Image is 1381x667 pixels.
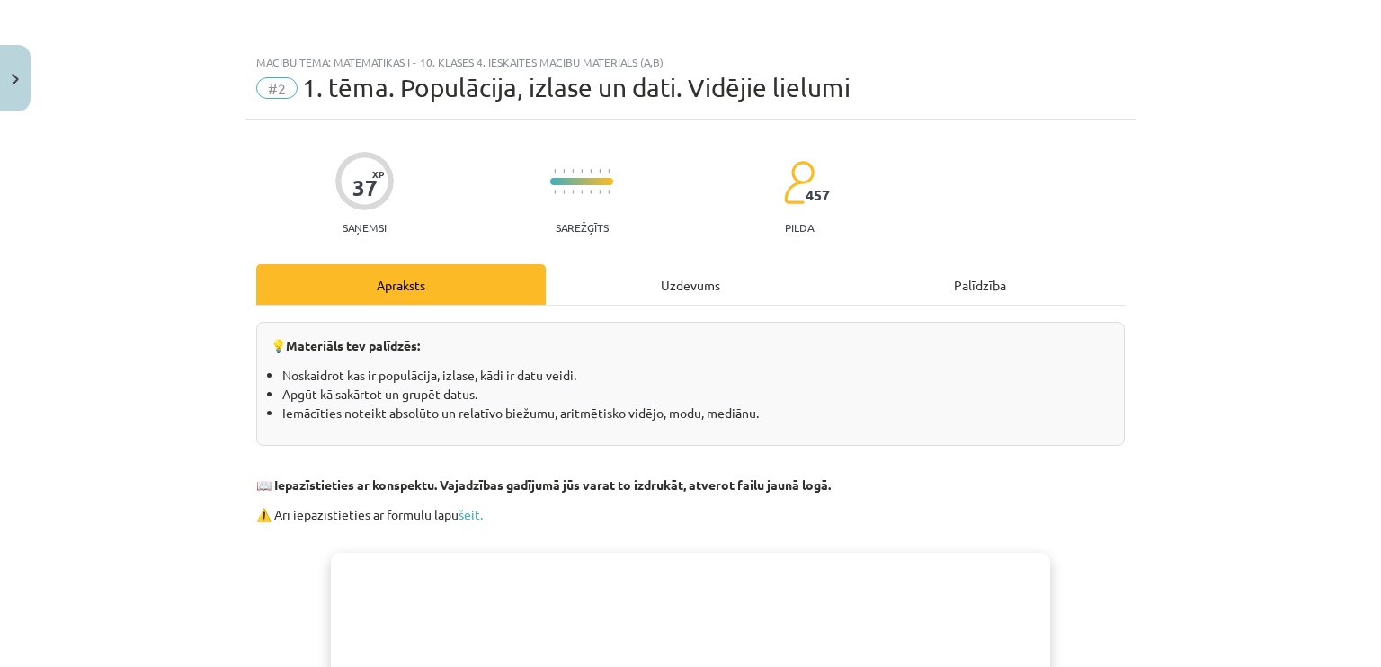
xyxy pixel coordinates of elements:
a: šeit. [459,506,483,522]
img: icon-short-line-57e1e144782c952c97e751825c79c345078a6d821885a25fce030b3d8c18986b.svg [554,190,556,194]
li: Noskaidrot kas ir populācija, izlase, kādi ir datu veidi. [282,366,1110,385]
span: #2 [256,77,298,99]
strong: 📖 Iepazīstieties ar konspektu. Vajadzības gadījumā jūs varat to izdrukāt, atverot failu jaunā logā. [256,476,831,493]
li: Iemācīties noteikt absolūto un relatīvo biežumu, aritmētisko vidējo, modu, mediānu. [282,404,1110,422]
img: icon-short-line-57e1e144782c952c97e751825c79c345078a6d821885a25fce030b3d8c18986b.svg [572,169,574,173]
b: Materiāls tev palīdzēs: [286,337,420,353]
p: 💡 [271,336,1110,355]
div: Uzdevums [546,264,835,305]
img: icon-short-line-57e1e144782c952c97e751825c79c345078a6d821885a25fce030b3d8c18986b.svg [554,169,556,173]
div: 37 [352,175,378,200]
div: Apraksts [256,264,546,305]
img: icon-short-line-57e1e144782c952c97e751825c79c345078a6d821885a25fce030b3d8c18986b.svg [599,190,601,194]
img: icon-short-line-57e1e144782c952c97e751825c79c345078a6d821885a25fce030b3d8c18986b.svg [563,190,565,194]
img: icon-short-line-57e1e144782c952c97e751825c79c345078a6d821885a25fce030b3d8c18986b.svg [599,169,601,173]
li: Apgūt kā sakārtot un grupēt datus. [282,385,1110,404]
img: icon-short-line-57e1e144782c952c97e751825c79c345078a6d821885a25fce030b3d8c18986b.svg [581,169,583,173]
p: Sarežģīts [556,221,609,234]
div: Mācību tēma: Matemātikas i - 10. klases 4. ieskaites mācību materiāls (a,b) [256,56,1125,68]
div: Palīdzība [835,264,1125,305]
img: icon-close-lesson-0947bae3869378f0d4975bcd49f059093ad1ed9edebbc8119c70593378902aed.svg [12,74,19,85]
span: 457 [806,187,830,203]
span: 1. tēma. Populācija, izlase un dati. Vidējie lielumi [302,73,851,102]
img: icon-short-line-57e1e144782c952c97e751825c79c345078a6d821885a25fce030b3d8c18986b.svg [590,169,592,173]
img: icon-short-line-57e1e144782c952c97e751825c79c345078a6d821885a25fce030b3d8c18986b.svg [590,190,592,194]
img: icon-short-line-57e1e144782c952c97e751825c79c345078a6d821885a25fce030b3d8c18986b.svg [572,190,574,194]
img: icon-short-line-57e1e144782c952c97e751825c79c345078a6d821885a25fce030b3d8c18986b.svg [563,169,565,173]
img: icon-short-line-57e1e144782c952c97e751825c79c345078a6d821885a25fce030b3d8c18986b.svg [608,190,610,194]
p: pilda [785,221,814,234]
img: icon-short-line-57e1e144782c952c97e751825c79c345078a6d821885a25fce030b3d8c18986b.svg [581,190,583,194]
span: XP [372,169,384,179]
img: icon-short-line-57e1e144782c952c97e751825c79c345078a6d821885a25fce030b3d8c18986b.svg [608,169,610,173]
p: Saņemsi [335,221,394,234]
img: students-c634bb4e5e11cddfef0936a35e636f08e4e9abd3cc4e673bd6f9a4125e45ecb1.svg [783,160,815,205]
p: ⚠️ Arī iepazīstieties ar formulu lapu [256,505,1125,524]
